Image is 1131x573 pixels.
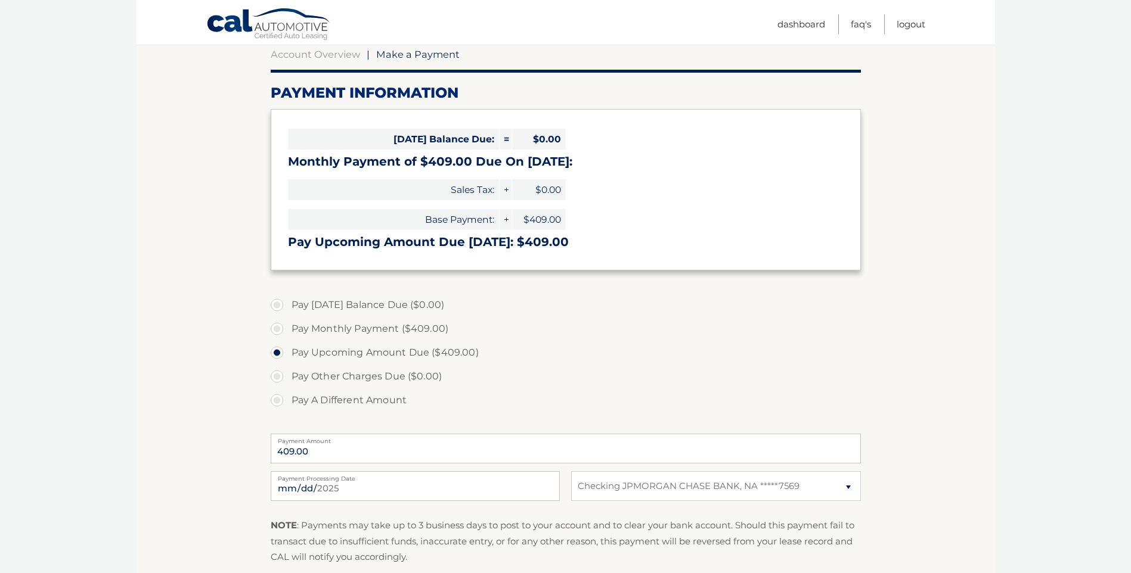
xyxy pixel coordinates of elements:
span: [DATE] Balance Due: [288,129,499,150]
span: $0.00 [512,129,566,150]
h3: Pay Upcoming Amount Due [DATE]: $409.00 [288,235,844,250]
h3: Monthly Payment of $409.00 Due On [DATE]: [288,154,844,169]
span: + [500,209,512,230]
p: : Payments may take up to 3 business days to post to your account and to clear your bank account.... [271,518,861,565]
span: Make a Payment [376,48,460,60]
label: Payment Processing Date [271,471,560,481]
label: Pay Upcoming Amount Due ($409.00) [271,341,861,365]
span: $0.00 [512,179,566,200]
label: Pay [DATE] Balance Due ($0.00) [271,293,861,317]
span: Sales Tax: [288,179,499,200]
span: + [500,179,512,200]
span: = [500,129,512,150]
label: Payment Amount [271,434,861,443]
label: Pay Other Charges Due ($0.00) [271,365,861,388]
a: FAQ's [851,14,871,34]
input: Payment Date [271,471,560,501]
label: Pay A Different Amount [271,388,861,412]
span: Base Payment: [288,209,499,230]
strong: NOTE [271,519,297,531]
span: $409.00 [512,209,566,230]
h2: Payment Information [271,84,861,102]
a: Logout [897,14,925,34]
span: | [367,48,370,60]
label: Pay Monthly Payment ($409.00) [271,317,861,341]
a: Account Overview [271,48,360,60]
a: Dashboard [777,14,825,34]
a: Cal Automotive [206,8,331,42]
input: Payment Amount [271,434,861,463]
